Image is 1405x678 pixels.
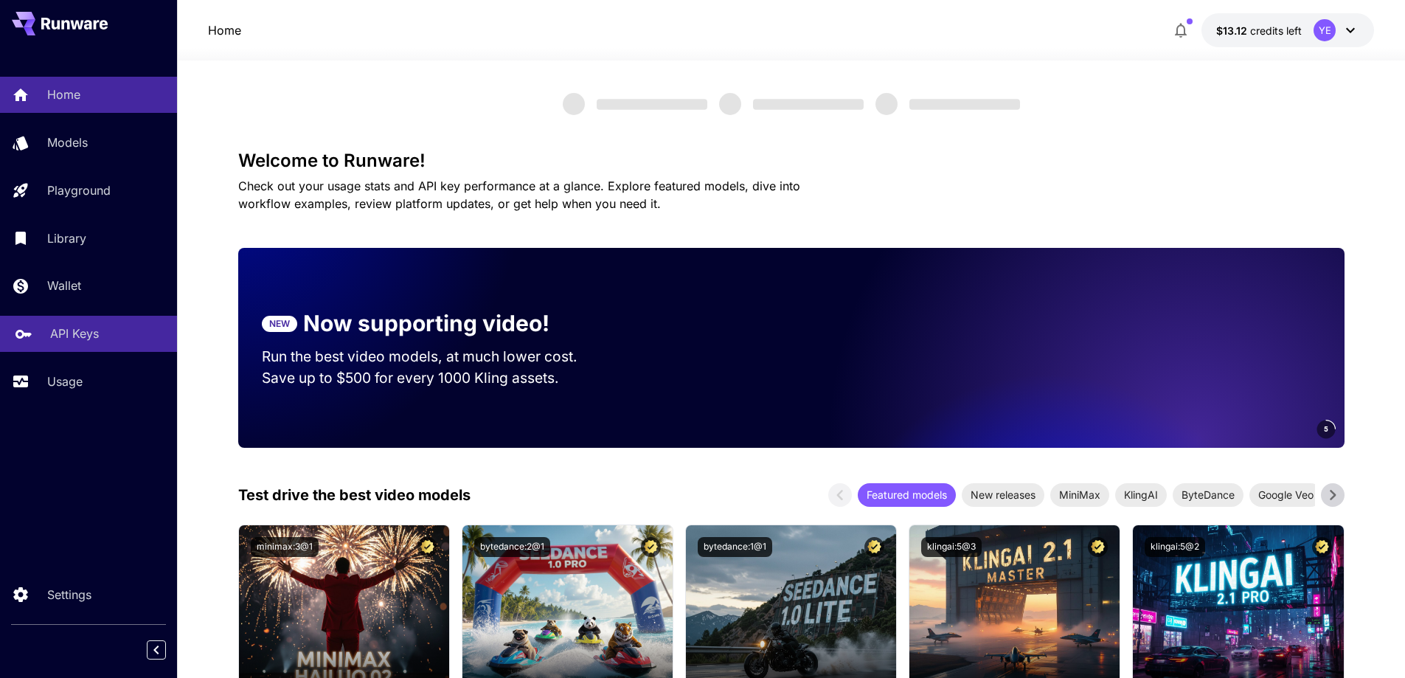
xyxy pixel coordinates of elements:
[1088,537,1108,557] button: Certified Model – Vetted for best performance and includes a commercial license.
[238,151,1345,171] h3: Welcome to Runware!
[47,134,88,151] p: Models
[269,317,290,331] p: NEW
[47,277,81,294] p: Wallet
[864,537,884,557] button: Certified Model – Vetted for best performance and includes a commercial license.
[962,487,1044,502] span: New releases
[47,86,80,103] p: Home
[208,21,241,39] nav: breadcrumb
[47,181,111,199] p: Playground
[47,229,86,247] p: Library
[238,484,471,506] p: Test drive the best video models
[1249,483,1322,507] div: Google Veo
[303,307,549,340] p: Now supporting video!
[1115,483,1167,507] div: KlingAI
[1115,487,1167,502] span: KlingAI
[147,640,166,660] button: Collapse sidebar
[262,346,606,367] p: Run the best video models, at much lower cost.
[208,21,241,39] a: Home
[47,373,83,390] p: Usage
[858,487,956,502] span: Featured models
[1173,483,1243,507] div: ByteDance
[641,537,661,557] button: Certified Model – Vetted for best performance and includes a commercial license.
[262,367,606,389] p: Save up to $500 for every 1000 Kling assets.
[251,537,319,557] button: minimax:3@1
[238,179,800,211] span: Check out your usage stats and API key performance at a glance. Explore featured models, dive int...
[417,537,437,557] button: Certified Model – Vetted for best performance and includes a commercial license.
[474,537,550,557] button: bytedance:2@1
[858,483,956,507] div: Featured models
[1173,487,1243,502] span: ByteDance
[1324,423,1328,435] span: 5
[1314,19,1336,41] div: YE
[1201,13,1374,47] button: $13.1249YE
[1312,537,1332,557] button: Certified Model – Vetted for best performance and includes a commercial license.
[50,325,99,342] p: API Keys
[1145,537,1205,557] button: klingai:5@2
[921,537,982,557] button: klingai:5@3
[962,483,1044,507] div: New releases
[1050,487,1109,502] span: MiniMax
[1249,487,1322,502] span: Google Veo
[698,537,772,557] button: bytedance:1@1
[1216,23,1302,38] div: $13.1249
[158,637,177,663] div: Collapse sidebar
[47,586,91,603] p: Settings
[1050,483,1109,507] div: MiniMax
[1250,24,1302,37] span: credits left
[1216,24,1250,37] span: $13.12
